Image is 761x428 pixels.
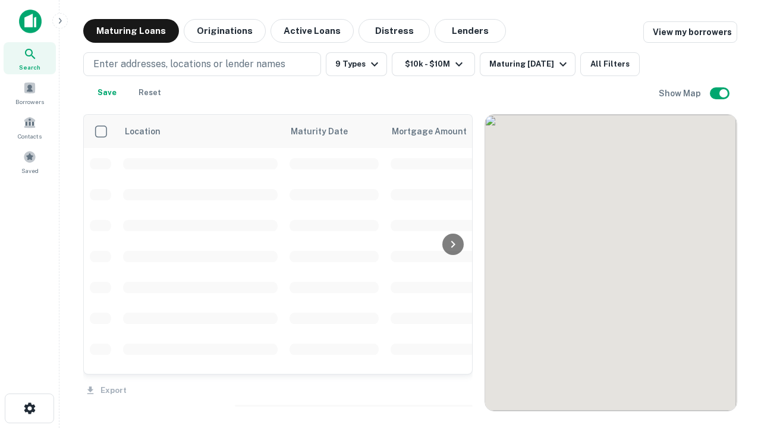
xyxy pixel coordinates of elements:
button: Reset [131,81,169,105]
button: Enter addresses, locations or lender names [83,52,321,76]
button: Save your search to get updates of matches that match your search criteria. [88,81,126,105]
th: Maturity Date [284,115,385,148]
button: All Filters [580,52,640,76]
div: 0 0 [485,115,737,411]
button: Originations [184,19,266,43]
th: Location [117,115,284,148]
a: View my borrowers [643,21,737,43]
a: Saved [4,146,56,178]
button: Maturing [DATE] [480,52,576,76]
button: Active Loans [271,19,354,43]
a: Search [4,42,56,74]
button: Distress [359,19,430,43]
span: Maturity Date [291,124,363,139]
span: Borrowers [15,97,44,106]
span: Contacts [18,131,42,141]
span: Saved [21,166,39,175]
p: Enter addresses, locations or lender names [93,57,285,71]
button: $10k - $10M [392,52,475,76]
span: Search [19,62,40,72]
a: Borrowers [4,77,56,109]
a: Contacts [4,111,56,143]
button: Lenders [435,19,506,43]
iframe: Chat Widget [702,295,761,352]
th: Mortgage Amount [385,115,515,148]
span: Mortgage Amount [392,124,482,139]
button: 9 Types [326,52,387,76]
span: Location [124,124,161,139]
div: Maturing [DATE] [489,57,570,71]
img: capitalize-icon.png [19,10,42,33]
h6: Show Map [659,87,703,100]
button: Maturing Loans [83,19,179,43]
